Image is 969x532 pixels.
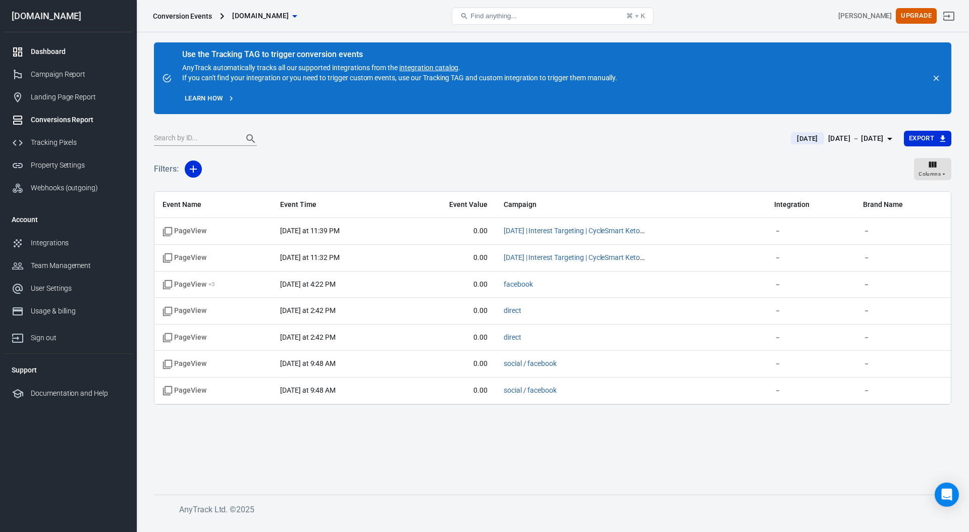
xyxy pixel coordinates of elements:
button: close [929,71,943,85]
span: － [863,386,943,396]
div: Conversion Events [153,11,212,21]
span: Standard event name [163,306,206,316]
span: Event Value [410,200,488,210]
span: － [863,253,943,263]
span: 0.00 [410,306,488,316]
a: [DATE] | Interest Targeting | CycleSmart Keto Method [504,253,666,261]
button: Upgrade [896,8,937,24]
a: direct [504,333,521,341]
span: － [774,386,847,396]
div: Dashboard [31,46,125,57]
div: [DOMAIN_NAME] [4,12,133,21]
div: Sign out [31,333,125,343]
button: Search [239,127,263,151]
span: 0.00 [410,280,488,290]
a: Conversions Report [4,109,133,131]
li: Support [4,358,133,382]
span: － [863,333,943,343]
time: 2025-08-17T14:42:36-06:00 [280,333,336,341]
span: 0.00 [410,386,488,396]
span: direct [504,306,521,316]
a: direct [504,306,521,314]
a: Tracking Pixels [4,131,133,154]
div: ⌘ + K [626,12,645,20]
div: Landing Page Report [31,92,125,102]
span: PageView [163,280,215,290]
div: Team Management [31,260,125,271]
h6: AnyTrack Ltd. © 2025 [179,503,936,516]
a: Landing Page Report [4,86,133,109]
div: Open Intercom Messenger [935,483,959,507]
button: Find anything...⌘ + K [452,8,654,25]
div: Tracking Pixels [31,137,125,148]
a: User Settings [4,277,133,300]
span: Aug 18 | Interest Targeting | CycleSmart Keto Method [504,226,645,236]
span: Find anything... [470,12,516,20]
a: Webhooks (outgoing) [4,177,133,199]
button: [DATE][DATE] － [DATE] [783,130,903,147]
a: Sign out [4,323,133,349]
a: Usage & billing [4,300,133,323]
div: Account id: 1SPzmkFI [838,11,892,21]
a: social / facebook [504,359,557,367]
time: 2025-08-17T09:48:24-06:00 [280,359,336,367]
span: Columns [919,170,941,179]
a: facebook [504,280,533,288]
span: Standard event name [163,253,206,263]
a: Learn how [182,91,237,107]
time: 2025-08-17T09:48:19-06:00 [280,386,336,394]
time: 2025-08-17T23:39:49-06:00 [280,227,340,235]
div: Integrations [31,238,125,248]
span: Standard event name [163,226,206,236]
span: Standard event name [163,333,206,343]
time: 2025-08-17T23:32:15-06:00 [280,253,340,261]
span: Standard event name [163,359,206,369]
div: AnyTrack automatically tracks all our supported integrations from the . If you can't find your in... [182,50,617,83]
span: － [774,253,847,263]
button: Columns [914,158,951,180]
sup: + 3 [208,281,215,288]
button: Export [904,131,951,146]
span: 0.00 [410,253,488,263]
div: Campaign Report [31,69,125,80]
a: Campaign Report [4,63,133,86]
div: Usage & billing [31,306,125,316]
span: 0.00 [410,333,488,343]
span: － [863,280,943,290]
time: 2025-08-17T14:42:39-06:00 [280,306,336,314]
div: Conversions Report [31,115,125,125]
div: [DATE] － [DATE] [828,132,884,145]
span: － [863,359,943,369]
div: scrollable content [154,192,951,404]
div: Webhooks (outgoing) [31,183,125,193]
button: [DOMAIN_NAME] [228,7,301,25]
span: － [774,280,847,290]
span: social / facebook [504,359,557,369]
div: Use the Tracking TAG to trigger conversion events [182,49,617,60]
div: Documentation and Help [31,388,125,399]
a: integration catalog [399,64,458,72]
span: Integration [774,200,847,210]
a: Integrations [4,232,133,254]
span: 0.00 [410,226,488,236]
a: Dashboard [4,40,133,63]
span: － [774,333,847,343]
a: Property Settings [4,154,133,177]
span: － [863,306,943,316]
h5: Filters: [154,153,179,185]
span: Brand Name [863,200,943,210]
span: [DATE] [793,134,822,144]
time: 2025-08-17T16:22:39-06:00 [280,280,336,288]
span: social / facebook [504,386,557,396]
span: Standard event name [163,386,206,396]
a: social / facebook [504,386,557,394]
a: Sign out [937,4,961,28]
li: Account [4,207,133,232]
span: Event Name [163,200,264,210]
div: Property Settings [31,160,125,171]
a: Team Management [4,254,133,277]
span: mymoonformula.com [232,10,289,22]
div: User Settings [31,283,125,294]
span: Campaign [504,200,645,210]
span: direct [504,333,521,343]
